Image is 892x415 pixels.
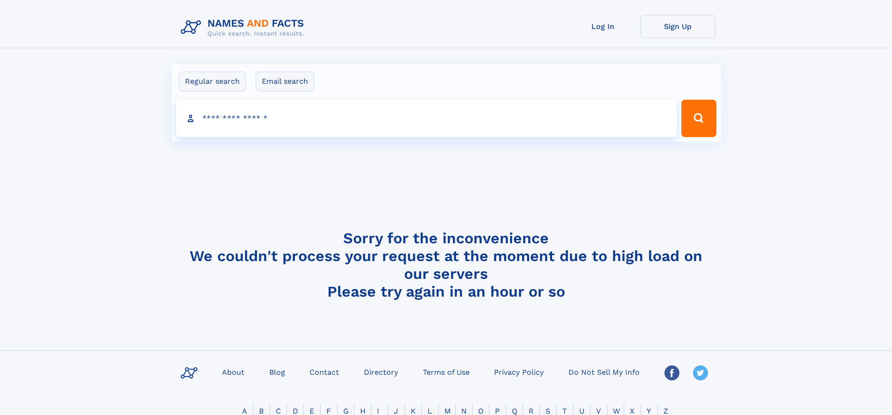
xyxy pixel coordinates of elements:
a: Do Not Sell My Info [565,365,643,379]
a: Privacy Policy [490,365,547,379]
a: Contact [306,365,343,379]
a: Blog [265,365,289,379]
button: Search Button [681,100,716,137]
a: Directory [360,365,402,379]
a: Log In [566,15,641,38]
label: Email search [256,72,314,91]
img: Facebook [664,365,679,380]
a: About [218,365,248,379]
img: Logo Names and Facts [177,15,312,40]
input: search input [176,100,678,137]
h4: Sorry for the inconvenience We couldn't process your request at the moment due to high load on ou... [177,229,715,300]
a: Sign Up [641,15,715,38]
img: Twitter [693,365,708,380]
label: Regular search [179,72,246,91]
a: Terms of Use [419,365,473,379]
